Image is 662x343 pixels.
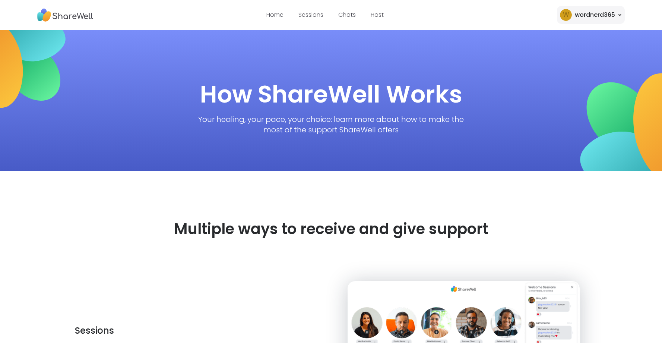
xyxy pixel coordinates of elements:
[200,78,462,111] h1: How ShareWell Works
[298,10,323,19] a: Sessions
[174,218,488,239] h2: Multiple ways to receive and give support
[563,10,569,20] span: w
[371,10,384,19] a: Host
[197,114,465,135] p: Your healing, your pace, your choice: learn more about how to make the most of the support ShareW...
[37,5,93,25] img: ShareWell Nav Logo
[75,324,322,337] h3: Sessions
[266,10,284,19] a: Home
[575,10,615,19] div: wordnerd365
[338,10,356,19] a: Chats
